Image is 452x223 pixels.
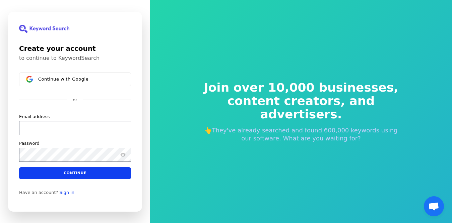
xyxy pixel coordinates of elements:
[19,113,50,119] label: Email address
[19,55,131,62] p: to continue to KeywordSearch
[19,140,40,146] label: Password
[19,190,58,195] span: Have an account?
[199,81,403,94] span: Join over 10,000 businesses,
[19,43,131,53] h1: Create your account
[73,97,77,103] p: or
[19,25,69,33] img: KeywordSearch
[199,126,403,142] p: 👆They've already searched and found 600,000 keywords using our software. What are you waiting for?
[38,76,88,82] span: Continue with Google
[19,167,131,179] button: Continue
[19,72,131,86] button: Sign in with GoogleContinue with Google
[424,196,444,216] a: Open chat
[199,94,403,121] span: content creators, and advertisers.
[119,150,127,158] button: Show password
[26,76,33,83] img: Sign in with Google
[60,190,74,195] a: Sign in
